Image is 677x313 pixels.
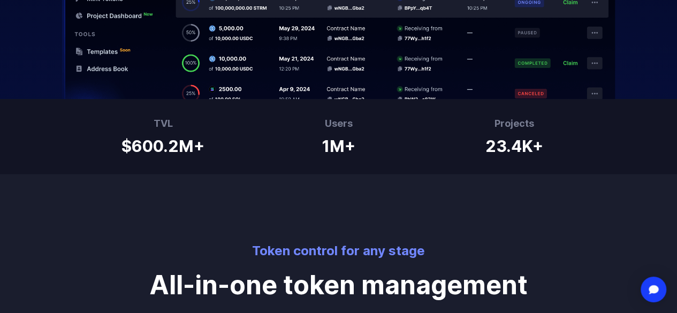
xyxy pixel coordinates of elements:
[121,132,204,156] h1: $600.2M+
[121,116,204,131] h3: TVL
[322,132,355,156] h1: 1M+
[641,277,666,302] div: Open Intercom Messenger
[90,272,587,298] p: All-in-one token management
[485,116,543,131] h3: Projects
[485,132,543,156] h1: 23.4K+
[322,116,355,131] h3: Users
[90,242,587,259] p: Token control for any stage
